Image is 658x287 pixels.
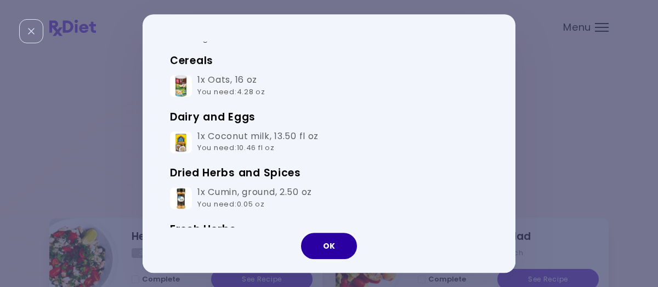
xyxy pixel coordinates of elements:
button: OK [301,233,357,259]
h3: Cereals [170,52,488,70]
div: Close [19,19,43,43]
span: You need : 0.05 oz [197,199,265,209]
span: You need : 4.28 oz [197,87,265,97]
span: You need : 10.46 fl oz [197,143,274,153]
h3: Dried Herbs and Spices [170,164,488,182]
div: 1x Coconut milk , 13.50 fl oz [197,131,319,154]
div: 1x Cumin, ground , 2.50 oz [197,187,312,210]
div: 1x Oats , 16 oz [197,74,265,98]
h3: Dairy and Eggs [170,108,488,126]
h3: Fresh Herbs [170,221,488,238]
